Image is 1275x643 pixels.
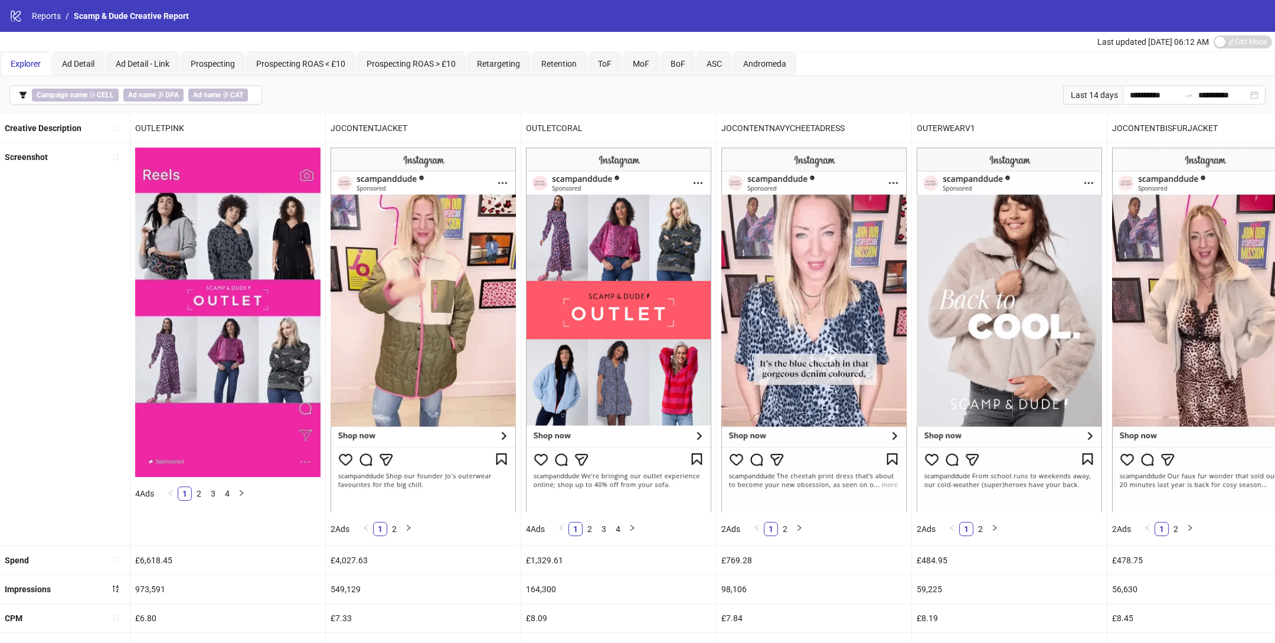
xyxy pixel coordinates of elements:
[5,123,81,133] b: Creative Description
[326,114,521,142] div: JOCONTENTJACKET
[37,91,87,99] b: Campaign name
[960,523,973,536] a: 1
[526,148,711,512] img: Screenshot 120234883067720005
[629,524,636,531] span: right
[178,487,191,500] a: 1
[401,522,416,536] button: right
[554,522,568,536] button: left
[164,487,178,501] button: left
[135,148,321,477] img: Screenshot 120234883067640005
[1112,524,1131,534] span: 2 Ads
[128,91,156,99] b: Ad name
[116,59,169,68] span: Ad Detail - Link
[165,91,179,99] b: DPA
[717,575,911,603] div: 98,106
[32,89,119,102] span: ∋
[112,585,120,593] span: sort-descending
[554,522,568,536] li: Previous Page
[583,523,596,536] a: 2
[912,546,1107,575] div: £484.95
[188,89,248,102] span: ∌
[62,59,94,68] span: Ad Detail
[367,59,456,68] span: Prospecting ROAS > £10
[917,148,1102,512] img: Screenshot 120234883067730005
[326,546,521,575] div: £4,027.63
[1184,90,1194,100] span: swap-right
[74,11,189,21] span: Scamp & Dude Creative Report
[5,152,48,162] b: Screenshot
[1183,522,1197,536] li: Next Page
[721,524,740,534] span: 2 Ads
[230,91,243,99] b: CAT
[917,524,936,534] span: 2 Ads
[135,489,154,498] span: 4 Ads
[1184,90,1194,100] span: to
[743,59,786,68] span: Andromeda
[206,487,220,501] li: 3
[30,9,63,22] a: Reports
[112,556,120,564] span: sort-ascending
[326,575,521,603] div: 549,129
[988,522,1002,536] button: right
[130,546,325,575] div: £6,618.45
[331,524,349,534] span: 2 Ads
[750,522,764,536] li: Previous Page
[401,522,416,536] li: Next Page
[750,522,764,536] button: left
[1155,522,1169,536] li: 1
[5,556,29,565] b: Spend
[779,523,792,536] a: 2
[949,524,956,531] span: left
[625,522,639,536] button: right
[633,59,649,68] span: MoF
[1183,522,1197,536] button: right
[477,59,520,68] span: Retargeting
[541,59,577,68] span: Retention
[112,153,120,161] span: sort-ascending
[405,524,412,531] span: right
[5,613,22,623] b: CPM
[1063,86,1123,105] div: Last 14 days
[912,114,1107,142] div: OUTERWEARV1
[387,522,401,536] li: 2
[130,604,325,632] div: £6.80
[526,524,545,534] span: 4 Ads
[521,546,716,575] div: £1,329.61
[123,89,184,102] span: ∌
[521,575,716,603] div: 164,300
[130,114,325,142] div: OUTLETPINK
[778,522,792,536] li: 2
[359,522,373,536] button: left
[1144,524,1151,531] span: left
[753,524,760,531] span: left
[1140,522,1155,536] li: Previous Page
[167,489,174,497] span: left
[521,604,716,632] div: £8.09
[583,522,597,536] li: 2
[207,487,220,500] a: 3
[130,575,325,603] div: 973,591
[721,148,907,512] img: Screenshot 120234883067800005
[1155,523,1168,536] a: 1
[717,604,911,632] div: £7.84
[97,91,114,99] b: CELL
[521,114,716,142] div: OUTLETCORAL
[359,522,373,536] li: Previous Page
[764,522,778,536] li: 1
[220,487,234,501] li: 4
[9,86,262,105] button: Campaign name ∋ CELLAd name ∌ DPAAd name ∌ CAT
[164,487,178,501] li: Previous Page
[221,487,234,500] a: 4
[1186,524,1194,531] span: right
[912,604,1107,632] div: £8.19
[11,59,41,68] span: Explorer
[234,487,249,501] button: right
[991,524,998,531] span: right
[792,522,806,536] button: right
[1097,37,1209,47] span: Last updated [DATE] 06:12 AM
[238,489,245,497] span: right
[362,524,370,531] span: left
[764,523,777,536] a: 1
[611,522,625,536] li: 4
[569,523,582,536] a: 1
